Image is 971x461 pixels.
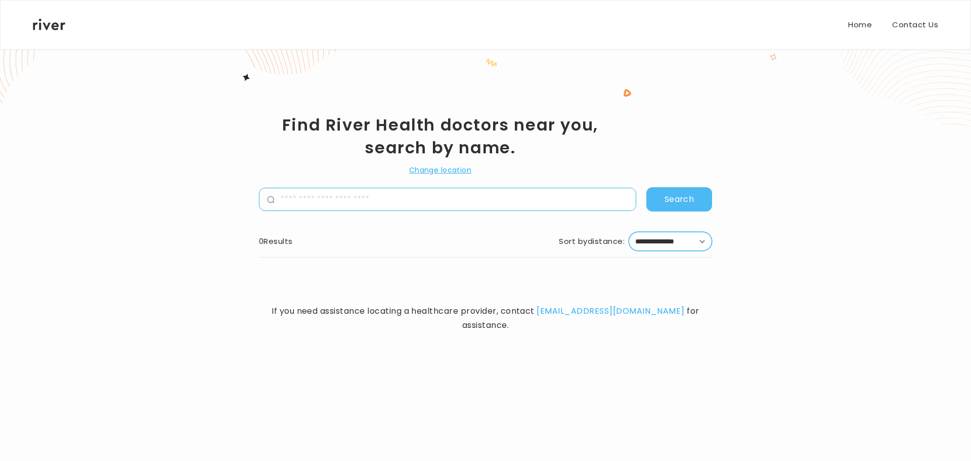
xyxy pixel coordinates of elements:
div: 0 Results [259,234,293,248]
h1: Find River Health doctors near you, search by name. [259,113,622,159]
span: distance [588,234,623,248]
button: Search [646,187,712,212]
span: If you need assistance locating a healthcare provider, contact for assistance. [259,304,712,332]
a: [EMAIL_ADDRESS][DOMAIN_NAME] [537,305,684,317]
input: name [275,188,636,211]
a: Contact Us [892,18,938,32]
div: Sort by : [559,234,625,248]
button: Change location [409,164,471,176]
a: Home [848,18,872,32]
